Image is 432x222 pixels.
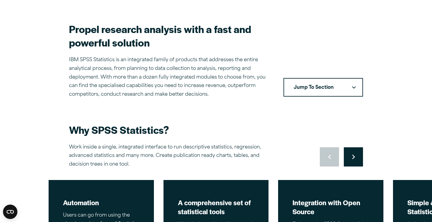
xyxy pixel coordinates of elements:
[69,143,279,169] p: Work inside a single, integrated interface to run descriptive statistics, regression, advanced st...
[69,22,269,49] h2: Propel research analysis with a fast and powerful solution
[3,205,17,219] button: Open CMP widget
[352,86,356,89] svg: Downward pointing chevron
[292,198,369,216] h2: Integration with Open Source
[69,123,279,136] h2: Why SPSS Statistics?
[352,154,355,159] svg: Right pointing chevron
[283,78,363,97] nav: Table of Contents
[283,78,363,97] button: Jump To SectionDownward pointing chevron
[344,147,363,166] button: Move to next slide
[178,198,254,216] h2: A comprehensive set of statistical tools
[63,198,139,207] h2: Automation
[69,56,269,99] p: IBM SPSS Statistics is an integrated family of products that addresses the entire analytical proc...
